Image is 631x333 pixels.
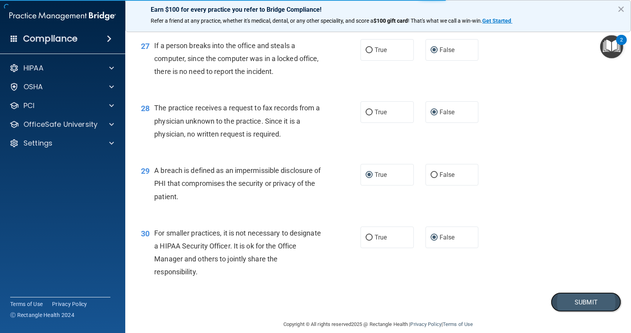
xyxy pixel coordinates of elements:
strong: Get Started [482,18,511,24]
input: False [431,47,438,53]
p: PCI [23,101,34,110]
span: True [375,108,387,116]
input: False [431,110,438,115]
span: ! That's what we call a win-win. [408,18,482,24]
input: False [431,235,438,241]
input: True [366,172,373,178]
a: Privacy Policy [52,300,87,308]
span: False [440,171,455,178]
a: Privacy Policy [410,321,441,327]
button: Close [617,3,625,15]
span: 27 [141,41,150,51]
p: Settings [23,139,52,148]
a: OSHA [9,82,114,92]
button: Submit [551,292,621,312]
span: True [375,46,387,54]
span: 30 [141,229,150,238]
p: OSHA [23,82,43,92]
span: 29 [141,166,150,176]
a: PCI [9,101,114,110]
span: False [440,234,455,241]
a: Get Started [482,18,512,24]
span: False [440,108,455,116]
img: PMB logo [9,8,116,24]
input: True [366,110,373,115]
span: True [375,171,387,178]
span: Ⓒ Rectangle Health 2024 [10,311,74,319]
span: A breach is defined as an impermissible disclosure of PHI that compromises the security or privac... [154,166,321,200]
a: OfficeSafe University [9,120,114,129]
p: HIPAA [23,63,43,73]
span: If a person breaks into the office and steals a computer, since the computer was in a locked offi... [154,41,319,76]
span: True [375,234,387,241]
span: For smaller practices, it is not necessary to designate a HIPAA Security Officer. It is ok for th... [154,229,321,276]
input: False [431,172,438,178]
p: Earn $100 for every practice you refer to Bridge Compliance! [151,6,606,13]
input: True [366,235,373,241]
button: Open Resource Center, 2 new notifications [600,35,623,58]
a: Terms of Use [443,321,473,327]
p: OfficeSafe University [23,120,97,129]
strong: $100 gift card [373,18,408,24]
a: HIPAA [9,63,114,73]
div: 2 [620,40,623,50]
span: False [440,46,455,54]
span: 28 [141,104,150,113]
span: Refer a friend at any practice, whether it's medical, dental, or any other speciality, and score a [151,18,373,24]
h4: Compliance [23,33,78,44]
a: Settings [9,139,114,148]
input: True [366,47,373,53]
a: Terms of Use [10,300,43,308]
span: The practice receives a request to fax records from a physician unknown to the practice. Since it... [154,104,320,138]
